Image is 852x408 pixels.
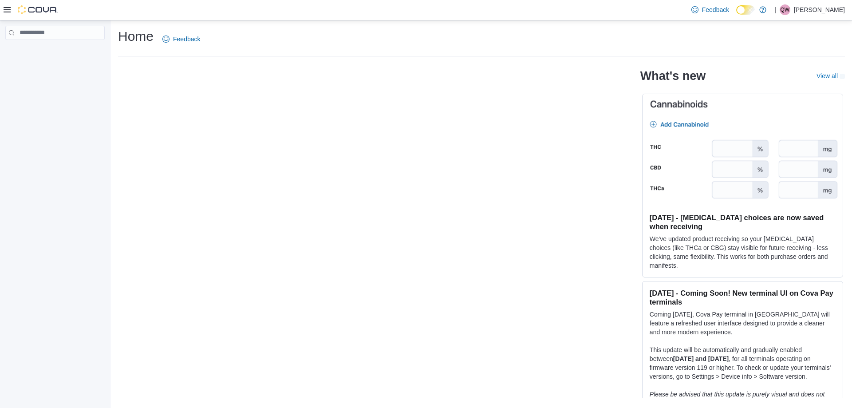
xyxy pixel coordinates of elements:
p: We've updated product receiving so your [MEDICAL_DATA] choices (like THCa or CBG) stay visible fo... [650,234,836,270]
strong: [DATE] and [DATE] [673,355,729,362]
div: Quentin White [780,4,790,15]
span: Feedback [173,35,200,44]
a: Feedback [688,1,733,19]
h1: Home [118,28,154,45]
p: Coming [DATE], Cova Pay terminal in [GEOGRAPHIC_DATA] will feature a refreshed user interface des... [650,310,836,337]
a: View allExternal link [816,72,845,79]
nav: Complex example [5,42,105,63]
a: Feedback [159,30,204,48]
span: QW [781,4,790,15]
p: This update will be automatically and gradually enabled between , for all terminals operating on ... [650,345,836,381]
h3: [DATE] - [MEDICAL_DATA] choices are now saved when receiving [650,213,836,231]
svg: External link [840,74,845,79]
p: | [774,4,776,15]
input: Dark Mode [736,5,755,15]
h3: [DATE] - Coming Soon! New terminal UI on Cova Pay terminals [650,289,836,306]
span: Feedback [702,5,729,14]
h2: What's new [640,69,706,83]
img: Cova [18,5,58,14]
p: [PERSON_NAME] [794,4,845,15]
em: Please be advised that this update is purely visual and does not impact payment functionality. [650,391,825,407]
